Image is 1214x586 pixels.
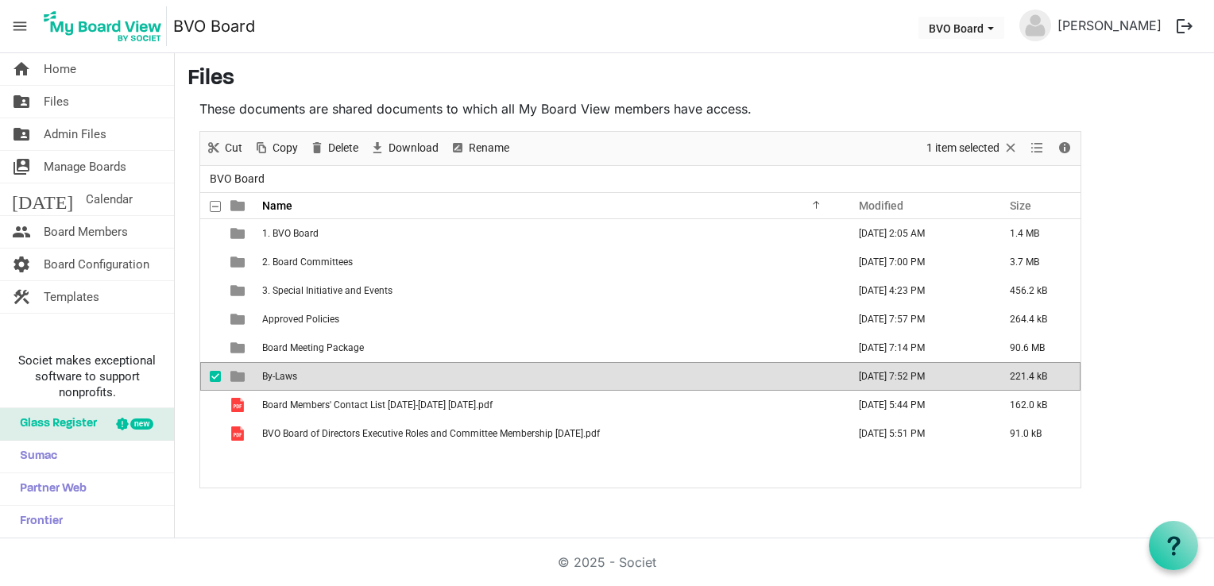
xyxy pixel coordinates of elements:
[188,66,1201,93] h3: Files
[1051,132,1078,165] div: Details
[921,132,1024,165] div: Clear selection
[12,281,31,313] span: construction
[1027,138,1046,158] button: View dropdownbutton
[444,132,515,165] div: Rename
[842,391,993,419] td: June 02, 2025 5:44 PM column header Modified
[221,248,257,276] td: is template cell column header type
[257,391,842,419] td: Board Members' Contact List 2025-2028 May 2025.pdf is template cell column header Name
[12,53,31,85] span: home
[467,138,511,158] span: Rename
[200,305,221,333] td: checkbox
[203,138,246,158] button: Cut
[12,151,31,183] span: switch_account
[307,138,361,158] button: Delete
[1168,10,1201,43] button: logout
[262,285,392,296] span: 3. Special Initiative and Events
[44,216,128,248] span: Board Members
[248,132,303,165] div: Copy
[262,428,600,439] span: BVO Board of Directors Executive Roles and Committee Membership [DATE].pdf
[387,138,440,158] span: Download
[7,353,167,400] span: Societ makes exceptional software to support nonprofits.
[257,419,842,448] td: BVO Board of Directors Executive Roles and Committee Membership May 2025.pdf is template cell col...
[200,391,221,419] td: checkbox
[262,228,319,239] span: 1. BVO Board
[12,86,31,118] span: folder_shared
[130,418,153,430] div: new
[44,53,76,85] span: Home
[859,199,903,212] span: Modified
[447,138,512,158] button: Rename
[44,281,99,313] span: Templates
[993,391,1081,419] td: 162.0 kB is template cell column header Size
[12,473,87,505] span: Partner Web
[200,333,221,362] td: checkbox
[12,441,57,472] span: Sumac
[39,6,173,46] a: My Board View Logo
[173,10,255,42] a: BVO Board
[1054,138,1076,158] button: Details
[12,183,73,215] span: [DATE]
[44,118,106,150] span: Admin Files
[993,419,1081,448] td: 91.0 kB is template cell column header Size
[12,118,31,150] span: folder_shared
[12,249,31,280] span: settings
[271,138,300,158] span: Copy
[257,333,842,362] td: Board Meeting Package is template cell column header Name
[257,276,842,305] td: 3. Special Initiative and Events is template cell column header Name
[842,333,993,362] td: September 12, 2025 7:14 PM column header Modified
[200,248,221,276] td: checkbox
[262,199,292,212] span: Name
[842,305,993,333] td: September 07, 2025 7:57 PM column header Modified
[842,248,993,276] td: September 12, 2025 7:00 PM column header Modified
[367,138,442,158] button: Download
[199,99,1081,118] p: These documents are shared documents to which all My Board View members have access.
[558,554,656,570] a: © 2025 - Societ
[200,276,221,305] td: checkbox
[1051,10,1168,41] a: [PERSON_NAME]
[918,17,1004,39] button: BVO Board dropdownbutton
[200,132,248,165] div: Cut
[223,138,244,158] span: Cut
[44,86,69,118] span: Files
[221,219,257,248] td: is template cell column header type
[44,249,149,280] span: Board Configuration
[993,333,1081,362] td: 90.6 MB is template cell column header Size
[221,305,257,333] td: is template cell column header type
[993,305,1081,333] td: 264.4 kB is template cell column header Size
[5,11,35,41] span: menu
[842,276,993,305] td: October 29, 2024 4:23 PM column header Modified
[251,138,301,158] button: Copy
[12,408,97,440] span: Glass Register
[221,362,257,391] td: is template cell column header type
[257,248,842,276] td: 2. Board Committees is template cell column header Name
[257,362,842,391] td: By-Laws is template cell column header Name
[303,132,364,165] div: Delete
[1019,10,1051,41] img: no-profile-picture.svg
[200,419,221,448] td: checkbox
[221,391,257,419] td: is template cell column header type
[925,138,1001,158] span: 1 item selected
[1024,132,1051,165] div: View
[257,219,842,248] td: 1. BVO Board is template cell column header Name
[1010,199,1031,212] span: Size
[221,419,257,448] td: is template cell column header type
[257,305,842,333] td: Approved Policies is template cell column header Name
[44,151,126,183] span: Manage Boards
[12,216,31,248] span: people
[842,419,993,448] td: June 02, 2025 5:51 PM column header Modified
[993,219,1081,248] td: 1.4 MB is template cell column header Size
[993,362,1081,391] td: 221.4 kB is template cell column header Size
[262,371,297,382] span: By-Laws
[364,132,444,165] div: Download
[221,276,257,305] td: is template cell column header type
[200,362,221,391] td: checkbox
[39,6,167,46] img: My Board View Logo
[993,276,1081,305] td: 456.2 kB is template cell column header Size
[842,362,993,391] td: September 07, 2025 7:52 PM column header Modified
[200,219,221,248] td: checkbox
[12,506,63,538] span: Frontier
[842,219,993,248] td: September 12, 2025 2:05 AM column header Modified
[262,399,493,411] span: Board Members' Contact List [DATE]-[DATE] [DATE].pdf
[262,256,353,268] span: 2. Board Committees
[86,183,133,215] span: Calendar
